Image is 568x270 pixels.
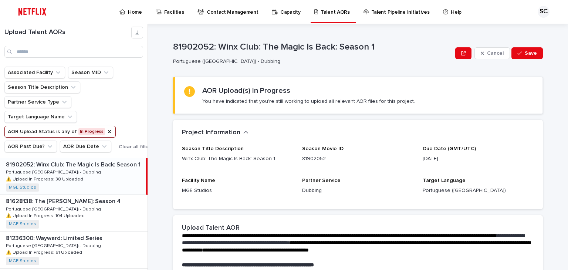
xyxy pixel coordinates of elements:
[6,160,142,168] p: 81902052: Winx Club: The Magic Is Back: Season 1
[6,175,85,182] p: ⚠️ Upload In Progress: 38 Uploaded
[4,46,143,58] input: Search
[302,155,413,163] p: 81902052
[182,224,240,232] h2: Upload Talent AOR
[182,155,293,163] p: Winx Club: The Magic Is Back: Season 1
[60,141,111,152] button: AOR Due Date
[9,222,36,227] a: MGE Studios
[4,28,131,37] h1: Upload Talent AORs
[474,47,510,59] button: Cancel
[182,178,215,183] span: Facility Name
[6,233,104,242] p: 81236300: Wayward: Limited Series
[68,67,113,78] button: Season MID
[202,86,290,95] h2: AOR Upload(s) In Progress
[9,185,36,190] a: MGE Studios
[4,96,71,108] button: Partner Service Type
[4,126,116,138] button: AOR Upload Status
[525,51,537,56] span: Save
[4,111,77,123] button: Target Language Name
[6,242,102,249] p: Portuguese ([GEOGRAPHIC_DATA]) - Dubbing
[538,6,550,18] div: SC
[302,146,344,151] span: Season Movie ID
[182,146,244,151] span: Season Title Description
[182,129,240,137] h2: Project Information
[9,259,36,264] a: MGE Studios
[182,187,293,195] p: MGE Studios
[6,249,84,255] p: ⚠️ Upload In Progress: 61 Uploaded
[6,196,122,205] p: 81628138: The [PERSON_NAME]: Season 4
[302,178,341,183] span: Partner Service
[487,51,504,56] span: Cancel
[15,4,50,19] img: ifQbXi3ZQGMSEF7WDB7W
[511,47,543,59] button: Save
[423,178,466,183] span: Target Language
[202,98,415,105] p: You have indicated that you're still working to upload all relevant AOR files for this project.
[119,144,154,149] span: Clear all filters
[423,187,534,195] p: Portuguese ([GEOGRAPHIC_DATA])
[4,141,57,152] button: AOR Past Due?
[302,187,413,195] p: Dubbing
[6,205,102,212] p: Portuguese ([GEOGRAPHIC_DATA]) - Dubbing
[173,58,449,65] p: Portuguese ([GEOGRAPHIC_DATA]) - Dubbing
[6,168,102,175] p: Portuguese ([GEOGRAPHIC_DATA]) - Dubbing
[6,212,86,219] p: ⚠️ Upload In Progress: 104 Uploaded
[116,141,154,152] button: Clear all filters
[173,42,452,53] p: 81902052: Winx Club: The Magic Is Back: Season 1
[4,67,65,78] button: Associated Facility
[182,129,248,137] button: Project Information
[423,155,534,163] p: [DATE]
[4,81,80,93] button: Season Title Description
[423,146,476,151] span: Due Date (GMT/UTC)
